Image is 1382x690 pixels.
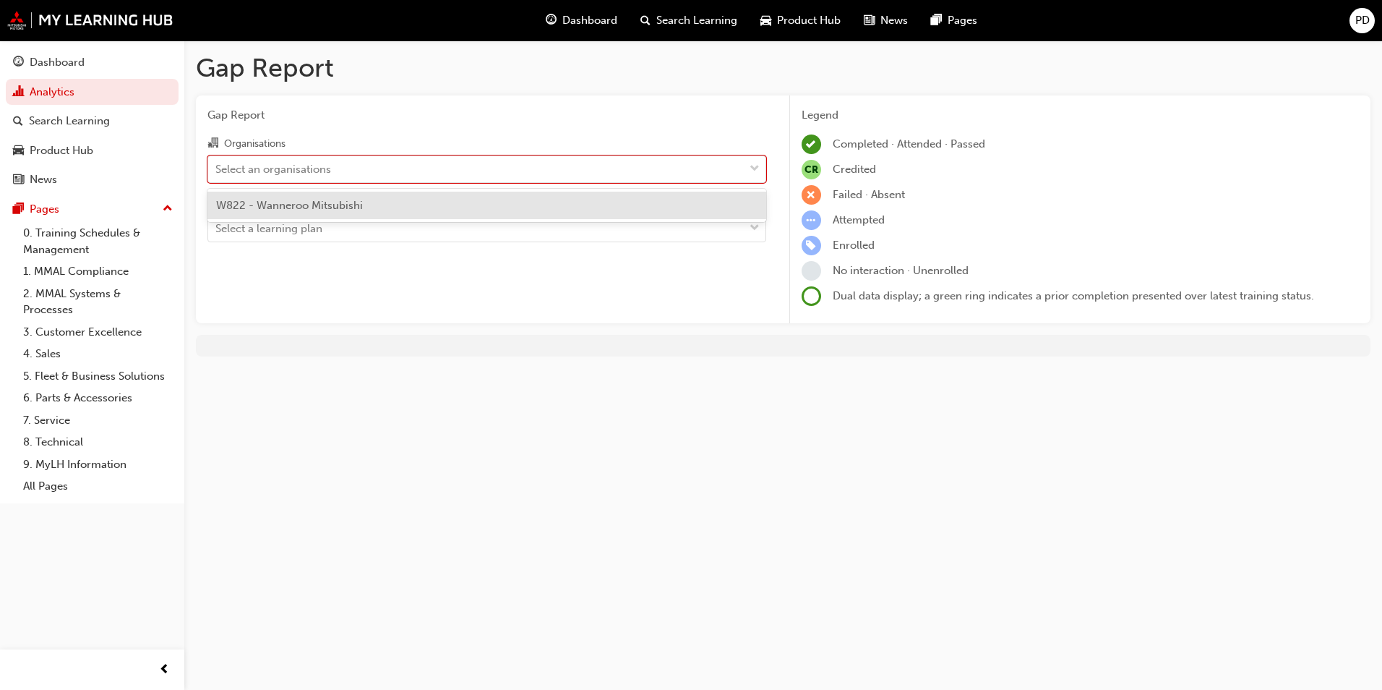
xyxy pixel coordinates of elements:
[30,171,57,188] div: News
[215,161,331,177] div: Select an organisations
[207,137,218,150] span: organisation-icon
[17,453,179,476] a: 9. MyLH Information
[656,12,737,29] span: Search Learning
[29,113,110,129] div: Search Learning
[17,431,179,453] a: 8. Technical
[17,365,179,388] a: 5. Fleet & Business Solutions
[760,12,771,30] span: car-icon
[224,137,286,151] div: Organisations
[919,6,989,35] a: pages-iconPages
[196,52,1370,84] h1: Gap Report
[163,200,173,218] span: up-icon
[931,12,942,30] span: pages-icon
[833,137,985,150] span: Completed · Attended · Passed
[30,201,59,218] div: Pages
[6,79,179,106] a: Analytics
[216,199,363,212] span: W822 - Wanneroo Mitsubishi
[17,222,179,260] a: 0. Training Schedules & Management
[1355,12,1370,29] span: PD
[833,188,905,201] span: Failed · Absent
[13,174,24,187] span: news-icon
[802,135,821,154] span: learningRecordVerb_COMPLETE-icon
[13,145,24,158] span: car-icon
[562,12,617,29] span: Dashboard
[6,166,179,193] a: News
[6,196,179,223] button: Pages
[17,409,179,432] a: 7. Service
[7,11,173,30] img: mmal
[948,12,977,29] span: Pages
[13,86,24,99] span: chart-icon
[17,321,179,344] a: 3. Customer Excellence
[629,6,749,35] a: search-iconSearch Learning
[833,213,885,226] span: Attempted
[833,239,875,252] span: Enrolled
[17,387,179,409] a: 6. Parts & Accessories
[13,203,24,216] span: pages-icon
[207,107,766,124] span: Gap Report
[880,12,908,29] span: News
[852,6,919,35] a: news-iconNews
[802,210,821,230] span: learningRecordVerb_ATTEMPT-icon
[159,661,170,679] span: prev-icon
[30,142,93,159] div: Product Hub
[833,163,876,176] span: Credited
[534,6,629,35] a: guage-iconDashboard
[546,12,557,30] span: guage-icon
[6,137,179,164] a: Product Hub
[6,108,179,135] a: Search Learning
[215,221,322,237] div: Select a learning plan
[17,260,179,283] a: 1. MMAL Compliance
[13,115,23,128] span: search-icon
[802,236,821,255] span: learningRecordVerb_ENROLL-icon
[802,107,1360,124] div: Legend
[17,283,179,321] a: 2. MMAL Systems & Processes
[864,12,875,30] span: news-icon
[1349,8,1375,33] button: PD
[640,12,651,30] span: search-icon
[6,46,179,196] button: DashboardAnalyticsSearch LearningProduct HubNews
[17,475,179,498] a: All Pages
[17,343,179,365] a: 4. Sales
[30,54,85,71] div: Dashboard
[750,160,760,179] span: down-icon
[13,56,24,69] span: guage-icon
[833,289,1314,302] span: Dual data display; a green ring indicates a prior completion presented over latest training status.
[802,185,821,205] span: learningRecordVerb_FAIL-icon
[750,219,760,238] span: down-icon
[749,6,852,35] a: car-iconProduct Hub
[833,264,969,277] span: No interaction · Unenrolled
[802,261,821,281] span: learningRecordVerb_NONE-icon
[6,49,179,76] a: Dashboard
[802,160,821,179] span: null-icon
[777,12,841,29] span: Product Hub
